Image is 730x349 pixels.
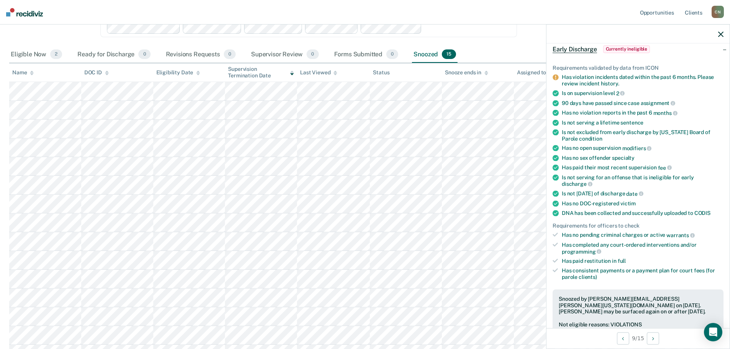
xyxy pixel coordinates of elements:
[616,90,625,96] span: 2
[50,49,62,59] span: 2
[156,69,200,76] div: Eligibility Date
[562,155,723,161] div: Has no sex offender
[307,49,318,59] span: 0
[553,222,723,229] div: Requirements for officers to check
[704,323,722,341] div: Open Intercom Messenger
[562,200,723,206] div: Has no DOC-registered
[620,119,643,125] span: sentence
[622,145,652,151] span: modifiers
[712,6,724,18] div: C N
[562,119,723,126] div: Is not serving a lifetime
[164,46,237,63] div: Revisions Requests
[6,8,43,16] img: Recidiviz
[562,181,592,187] span: discharge
[224,49,236,59] span: 0
[562,210,723,216] div: DNA has been collected and successfully uploaded to
[562,74,723,87] div: Has violation incidents dated within the past 6 months. Please review incident history.
[228,66,294,79] div: Supervision Termination Date
[559,295,717,315] div: Snoozed by [PERSON_NAME][EMAIL_ADDRESS][PERSON_NAME][US_STATE][DOMAIN_NAME] on [DATE]. [PERSON_NA...
[694,210,710,216] span: CODIS
[12,69,34,76] div: Name
[546,37,730,61] div: Early DischargeCurrently ineligible
[553,64,723,71] div: Requirements validated by data from ICON
[612,155,635,161] span: specialty
[373,69,389,76] div: Status
[442,49,456,59] span: 15
[666,232,695,238] span: warrants
[138,49,150,59] span: 0
[412,46,458,63] div: Snoozed
[562,129,723,142] div: Is not excluded from early discharge by [US_STATE] Board of Parole
[559,321,717,328] div: Not eligible reasons: VIOLATIONS
[562,232,723,239] div: Has no pending criminal charges or active
[562,100,723,107] div: 90 days have passed since case
[562,164,723,171] div: Has paid their most recent supervision
[300,69,337,76] div: Last Viewed
[84,69,109,76] div: DOC ID
[76,46,152,63] div: Ready for Discharge
[562,145,723,152] div: Has no open supervision
[579,274,597,280] span: clients)
[562,110,723,116] div: Has no violation reports in the past 6
[647,332,659,344] button: Next Opportunity
[562,190,723,197] div: Is not [DATE] of discharge
[618,258,626,264] span: full
[249,46,320,63] div: Supervisor Review
[9,46,64,63] div: Eligible Now
[562,90,723,97] div: Is on supervision level
[562,248,601,254] span: programming
[562,258,723,264] div: Has paid restitution in
[617,332,629,344] button: Previous Opportunity
[626,190,643,197] span: date
[562,242,723,255] div: Has completed any court-ordered interventions and/or
[603,45,650,53] span: Currently ineligible
[641,100,675,106] span: assignment
[517,69,553,76] div: Assigned to
[333,46,400,63] div: Forms Submitted
[562,267,723,280] div: Has consistent payments or a payment plan for court fees (for parole
[386,49,398,59] span: 0
[445,69,488,76] div: Snooze ends in
[658,164,672,170] span: fee
[562,174,723,187] div: Is not serving for an offense that is ineligible for early
[653,110,678,116] span: months
[553,45,597,53] span: Early Discharge
[579,135,602,141] span: condition
[546,328,730,348] div: 9 / 15
[620,200,636,206] span: victim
